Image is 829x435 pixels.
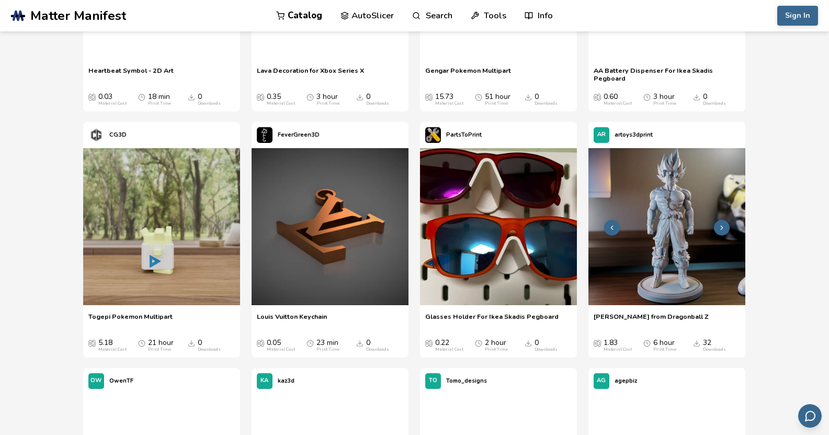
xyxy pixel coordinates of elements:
div: Material Cost [604,101,632,106]
span: Downloads [188,93,195,101]
div: Print Time [316,347,339,352]
div: 21 hour [148,339,174,352]
a: Heartbeat Symbol - 2D Art [88,66,174,82]
span: OW [90,377,101,384]
button: Send feedback via email [798,404,822,428]
div: Print Time [148,101,171,106]
a: CG3D's profileCG3D [83,122,132,148]
div: Material Cost [435,347,463,352]
div: 0 [198,93,221,106]
span: Average Print Time [138,339,145,347]
p: agepbiz [615,375,637,386]
span: Downloads [356,93,364,101]
div: Material Cost [267,101,295,106]
div: Material Cost [98,347,127,352]
div: 0.35 [267,93,295,106]
div: Downloads [703,347,726,352]
div: Downloads [366,347,389,352]
span: Downloads [188,339,195,347]
span: Downloads [356,339,364,347]
span: AR [597,131,606,138]
span: Average Cost [594,93,601,101]
div: Downloads [535,347,558,352]
div: 0 [535,339,558,352]
a: AA Battery Dispenser For Ikea Skadis Pegboard [594,66,740,82]
a: Lava Decoration for Xbox Series X [257,66,364,82]
span: Downloads [525,93,532,101]
div: 3 hour [653,93,676,106]
span: Average Cost [425,93,433,101]
div: Material Cost [604,347,632,352]
span: Average Cost [88,339,96,347]
span: Average Cost [257,93,264,101]
span: Downloads [693,339,700,347]
p: Tomo_designs [446,375,487,386]
div: Downloads [198,347,221,352]
div: 23 min [316,339,339,352]
div: 1.83 [604,339,632,352]
div: 2 hour [485,339,508,352]
div: Print Time [316,101,339,106]
div: 18 min [148,93,171,106]
div: 0 [366,93,389,106]
div: 0 [703,93,726,106]
div: Downloads [703,101,726,106]
a: Gengar Pokemon Multipart [425,66,511,82]
div: 6 hour [653,339,676,352]
a: FeverGreen3D's profileFeverGreen3D [252,122,325,148]
span: Average Cost [257,339,264,347]
span: AG [597,377,606,384]
img: PartsToPrint's profile [425,127,441,143]
div: 3 hour [316,93,339,106]
p: artoys3dprint [615,129,653,140]
div: 0 [198,339,221,352]
div: Print Time [148,347,171,352]
span: Average Print Time [138,93,145,101]
span: Average Print Time [306,339,314,347]
div: Material Cost [267,347,295,352]
div: Print Time [485,101,508,106]
span: Glasses Holder For Ikea Skadis Pegboard [425,313,559,328]
p: OwenTF [109,375,133,386]
div: Downloads [535,101,558,106]
span: Average Print Time [643,339,651,347]
div: Material Cost [98,101,127,106]
p: CG3D [109,129,127,140]
span: Downloads [693,93,700,101]
a: [PERSON_NAME] from Dragonball Z [594,313,709,328]
div: 51 hour [485,93,510,106]
div: 0 [366,339,389,352]
p: FeverGreen3D [278,129,320,140]
div: 32 [703,339,726,352]
a: Louis Vuitton Keychain [257,313,327,328]
div: Downloads [366,101,389,106]
span: Average Cost [425,339,433,347]
img: FeverGreen3D's profile [257,127,272,143]
span: Average Cost [88,93,96,101]
div: 0.60 [604,93,632,106]
div: 0.03 [98,93,127,106]
div: Print Time [653,347,676,352]
div: 15.73 [435,93,463,106]
button: Sign In [777,6,818,26]
span: Average Print Time [475,339,482,347]
div: Print Time [485,347,508,352]
a: PartsToPrint's profilePartsToPrint [420,122,487,148]
div: Print Time [653,101,676,106]
img: CG3D's profile [88,127,104,143]
span: Matter Manifest [30,8,126,23]
div: 0.05 [267,339,295,352]
span: Average Print Time [475,93,482,101]
span: Average Print Time [306,93,314,101]
div: 0 [535,93,558,106]
p: kaz3d [278,375,294,386]
div: Material Cost [435,101,463,106]
span: Average Print Time [643,93,651,101]
div: 5.18 [98,339,127,352]
div: 0.22 [435,339,463,352]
